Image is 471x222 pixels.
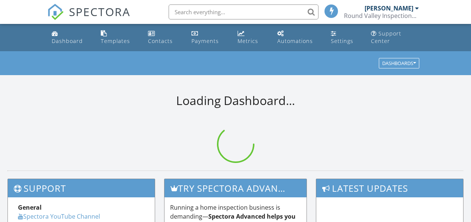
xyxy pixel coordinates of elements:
a: Spectora YouTube Channel [18,212,100,221]
div: Round Valley Inspections LLC [344,12,419,19]
a: Dashboard [49,27,92,48]
div: Support Center [371,30,401,44]
div: Automations [277,37,313,44]
h3: Latest Updates [316,179,463,197]
img: The Best Home Inspection Software - Spectora [47,4,64,20]
div: Contacts [148,37,173,44]
div: [PERSON_NAME] [365,4,413,12]
a: Support Center [368,27,422,48]
strong: General [18,203,42,212]
a: SPECTORA [47,10,130,26]
a: Contacts [145,27,183,48]
div: Payments [191,37,219,44]
a: Settings [328,27,362,48]
span: SPECTORA [69,4,130,19]
input: Search everything... [169,4,318,19]
div: Settings [331,37,353,44]
a: Templates [98,27,139,48]
div: Dashboard [52,37,83,44]
a: Payments [188,27,228,48]
a: Metrics [235,27,268,48]
h3: Try spectora advanced [DATE] [164,179,307,197]
div: Templates [101,37,130,44]
h3: Support [8,179,155,197]
button: Dashboards [379,58,419,69]
a: Automations (Basic) [274,27,322,48]
div: Dashboards [382,61,416,66]
div: Metrics [238,37,258,44]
